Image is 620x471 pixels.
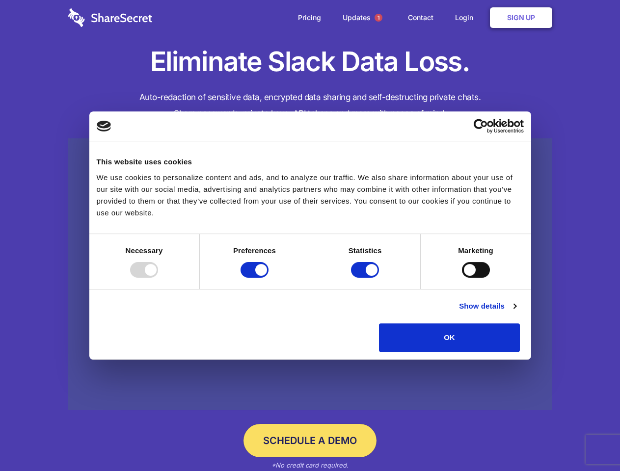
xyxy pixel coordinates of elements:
img: logo [97,121,111,131]
div: This website uses cookies [97,156,524,168]
a: Schedule a Demo [243,424,377,457]
a: Login [445,2,488,33]
a: Usercentrics Cookiebot - opens in a new window [438,119,524,133]
a: Wistia video thumbnail [68,138,552,411]
em: *No credit card required. [271,461,349,469]
strong: Necessary [126,246,163,255]
span: 1 [375,14,382,22]
a: Show details [459,300,516,312]
a: Pricing [288,2,331,33]
div: We use cookies to personalize content and ads, and to analyze our traffic. We also share informat... [97,172,524,219]
h1: Eliminate Slack Data Loss. [68,44,552,79]
img: logo-wordmark-white-trans-d4663122ce5f474addd5e946df7df03e33cb6a1c49d2221995e7729f52c070b2.svg [68,8,152,27]
strong: Statistics [349,246,382,255]
strong: Preferences [233,246,276,255]
a: Sign Up [490,7,552,28]
a: Contact [398,2,443,33]
h4: Auto-redaction of sensitive data, encrypted data sharing and self-destructing private chats. Shar... [68,89,552,122]
button: OK [379,323,520,352]
strong: Marketing [458,246,493,255]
